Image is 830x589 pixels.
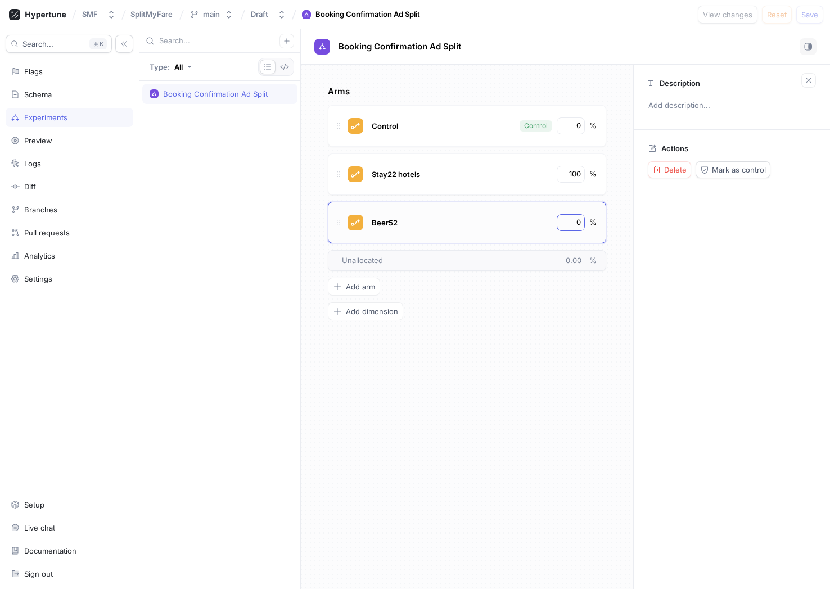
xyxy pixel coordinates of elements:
button: Type: All [146,57,196,76]
span: Reset [767,11,787,18]
a: Documentation [6,541,133,560]
div: K [89,38,107,49]
div: main [203,10,220,19]
div: Logs [24,159,41,168]
button: Delete [648,161,691,178]
span: Add arm [346,283,375,290]
button: Search...K [6,35,112,53]
span: Mark as control [712,166,766,173]
div: Flags [24,67,43,76]
span: Add dimension [346,308,398,315]
div: Settings [24,274,52,283]
div: SMF [82,10,98,19]
div: Diff [24,182,36,191]
div: Setup [24,500,44,509]
div: All [174,62,183,71]
button: Add arm [328,278,380,296]
p: Description [660,79,700,88]
div: Booking Confirmation Ad Split [315,9,420,20]
span: Booking Confirmation Ad Split [339,42,461,51]
div: Branches [24,205,57,214]
div: Preview [24,136,52,145]
div: Experiments [24,113,67,122]
p: Arms [328,85,606,98]
input: Search... [159,35,279,47]
span: Delete [664,166,687,173]
div: Analytics [24,251,55,260]
span: Unallocated [342,255,383,266]
button: Reset [762,6,792,24]
button: Save [796,6,823,24]
span: 0.00 [566,256,589,265]
div: % [589,169,597,180]
span: % [589,256,597,265]
div: % [589,120,597,132]
div: % [589,217,597,228]
div: Live chat [24,523,55,532]
button: View changes [698,6,757,24]
button: Mark as control [696,161,770,178]
p: Type: [150,62,170,71]
div: Schema [24,90,52,99]
span: Control [372,121,398,130]
span: Search... [22,40,53,47]
p: Actions [661,144,688,153]
span: SplitMyFare [130,10,173,18]
div: Sign out [24,569,53,578]
button: Add dimension [328,302,403,320]
div: Documentation [24,546,76,555]
span: Stay22 hotels [372,170,420,179]
button: Draft [246,5,291,24]
button: SMF [78,5,120,24]
span: View changes [703,11,752,18]
div: Control [524,121,548,131]
span: Beer52 [372,218,398,227]
div: Booking Confirmation Ad Split [163,89,268,98]
span: Save [801,11,818,18]
p: Add description... [643,96,820,115]
div: Pull requests [24,228,70,237]
div: Draft [251,10,268,19]
button: main [185,5,238,24]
